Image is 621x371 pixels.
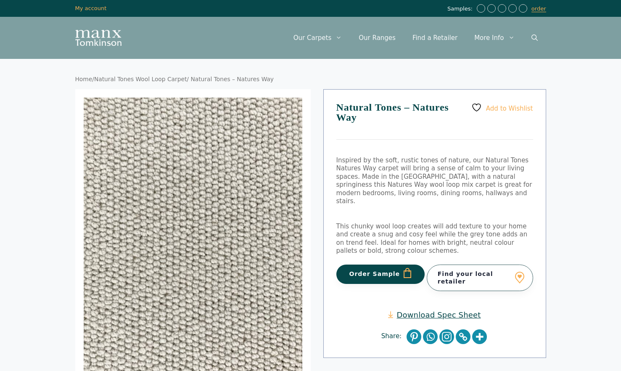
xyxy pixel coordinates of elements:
span: Samples: [447,5,475,13]
a: Instagram [439,329,454,344]
a: More [472,329,487,344]
a: Home [75,76,92,82]
img: Manx Tomkinson [75,30,122,46]
span: Add to Wishlist [486,104,533,112]
nav: Primary [285,25,546,50]
h1: Natural Tones – Natures Way [336,102,533,140]
a: order [531,5,546,12]
a: Whatsapp [423,329,438,344]
nav: Breadcrumb [75,76,546,83]
span: Share: [381,332,406,341]
a: My account [75,5,107,11]
a: Natural Tones Wool Loop Carpet [94,76,187,82]
a: Add to Wishlist [471,102,533,113]
a: Copy Link [456,329,470,344]
a: More Info [466,25,523,50]
button: Order Sample [336,265,425,284]
span: Inspired by the soft, rustic tones of nature, our Natural Tones Natures Way carpet will bring a s... [336,156,529,189]
a: Download Spec Sheet [388,310,481,320]
span: his Natures Way wool loop mix carpet is great for modern bedrooms, living rooms, dining rooms, ha... [336,181,532,205]
a: Pinterest [407,329,421,344]
a: Find your local retailer [427,265,533,291]
a: Find a Retailer [404,25,466,50]
span: This chunky wool loop creates will add texture to your home and create a snug and cosy feel while... [336,223,528,255]
a: Our Carpets [285,25,351,50]
a: Our Ranges [350,25,404,50]
a: Open Search Bar [523,25,546,50]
